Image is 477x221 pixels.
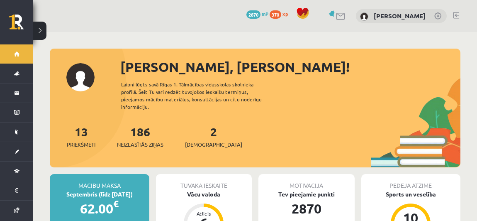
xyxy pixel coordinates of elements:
[9,15,33,35] a: Rīgas 1. Tālmācības vidusskola
[258,174,355,190] div: Motivācija
[185,140,242,149] span: [DEMOGRAPHIC_DATA]
[185,124,242,149] a: 2[DEMOGRAPHIC_DATA]
[50,190,149,199] div: Septembris (līdz [DATE])
[270,10,292,17] a: 370 xp
[360,12,368,21] img: Kjāra Paula Želubovska
[282,10,288,17] span: xp
[361,174,461,190] div: Pēdējā atzīme
[270,10,281,19] span: 370
[191,211,216,216] div: Atlicis
[113,198,119,210] span: €
[120,57,460,77] div: [PERSON_NAME], [PERSON_NAME]!
[258,199,355,219] div: 2870
[258,190,355,199] div: Tev pieejamie punkti
[156,174,252,190] div: Tuvākā ieskaite
[246,10,268,17] a: 2870 mP
[50,199,149,219] div: 62.00
[121,81,276,110] div: Laipni lūgts savā Rīgas 1. Tālmācības vidusskolas skolnieka profilā. Šeit Tu vari redzēt tuvojošo...
[361,190,461,199] div: Sports un veselība
[374,12,426,20] a: [PERSON_NAME]
[246,10,260,19] span: 2870
[50,174,149,190] div: Mācību maksa
[67,124,95,149] a: 13Priekšmeti
[67,140,95,149] span: Priekšmeti
[262,10,268,17] span: mP
[117,140,163,149] span: Neizlasītās ziņas
[156,190,252,199] div: Vācu valoda
[117,124,163,149] a: 186Neizlasītās ziņas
